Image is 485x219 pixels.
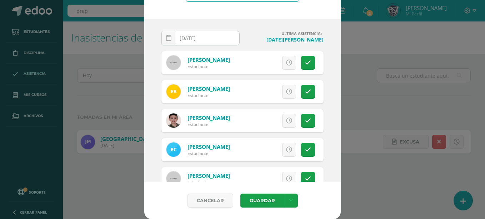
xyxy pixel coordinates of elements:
a: [PERSON_NAME] [187,172,230,179]
img: 60x60 [166,55,181,70]
a: [PERSON_NAME] [187,143,230,150]
a: [PERSON_NAME] [187,114,230,121]
h4: ULTIMA ASISTENCIA: [245,31,324,36]
div: Estudiante [187,121,230,127]
h4: [DATE][PERSON_NAME] [245,36,324,43]
a: [PERSON_NAME] [187,85,230,92]
div: Estudiante [187,179,230,185]
img: 32f21de7f1ec93d38b4787a70f224226.png [166,113,181,128]
div: Estudiante [187,63,230,69]
img: 60x60 [166,171,181,186]
a: [PERSON_NAME] [187,56,230,63]
div: Estudiante [187,150,230,156]
img: cb790d3fc1fd56f426a914f013b2aa5b.png [166,84,181,99]
div: Estudiante [187,92,230,98]
button: Guardar [240,194,284,208]
img: 19a206c3754c44bdaea3f0231ce0ff84.png [166,142,181,157]
a: Cancelar [187,194,233,208]
input: Fecha de Inasistencia [162,31,239,45]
